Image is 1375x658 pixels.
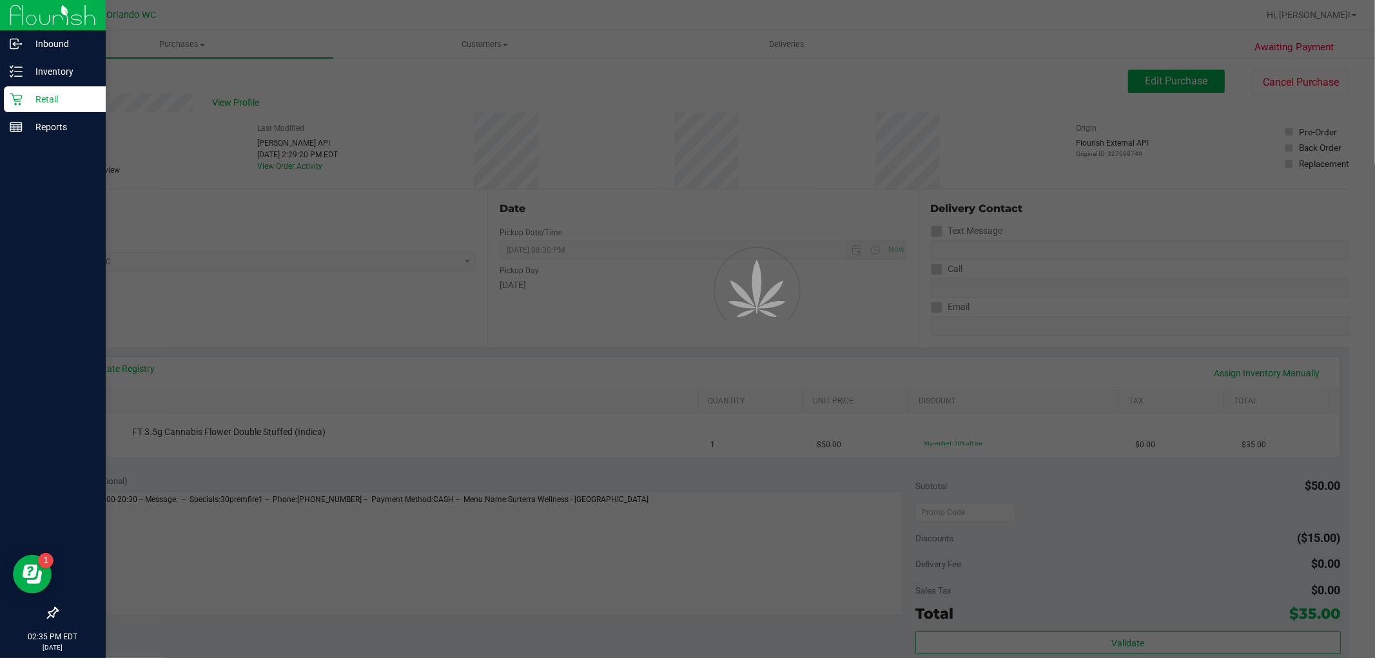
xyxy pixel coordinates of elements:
[10,65,23,78] inline-svg: Inventory
[23,119,100,135] p: Reports
[10,37,23,50] inline-svg: Inbound
[38,553,54,568] iframe: Resource center unread badge
[10,121,23,133] inline-svg: Reports
[6,631,100,643] p: 02:35 PM EDT
[13,555,52,594] iframe: Resource center
[23,36,100,52] p: Inbound
[10,93,23,106] inline-svg: Retail
[6,643,100,652] p: [DATE]
[23,64,100,79] p: Inventory
[23,92,100,107] p: Retail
